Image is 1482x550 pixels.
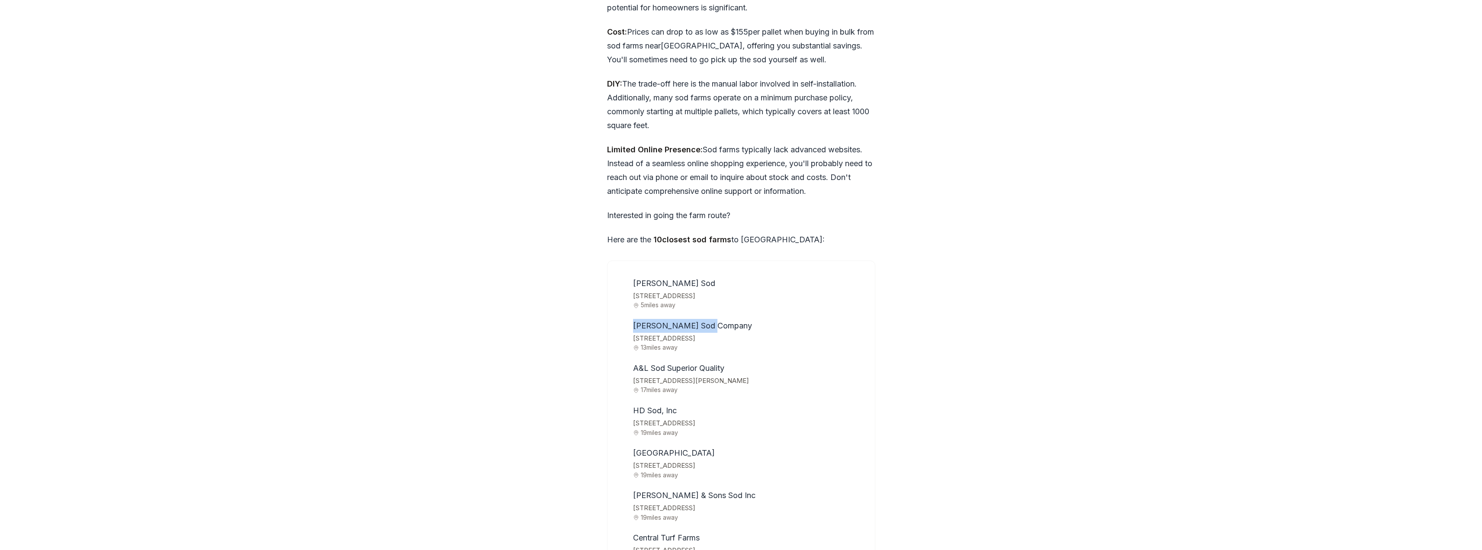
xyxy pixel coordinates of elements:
span: 5 miles away [633,302,864,308]
strong: Cost: [607,27,627,36]
span: [STREET_ADDRESS] [633,502,864,514]
span: 19 miles away [633,429,864,436]
span: 17 miles away [633,386,864,393]
span: [STREET_ADDRESS] [633,290,864,302]
strong: Limited Online Presence: [607,145,703,154]
span: 19 miles away [633,472,864,478]
span: HD Sod, Inc [633,406,677,415]
span: [GEOGRAPHIC_DATA] [633,448,715,457]
span: Central Turf Farms [633,533,700,542]
p: The trade-off here is the manual labor involved in self-installation. Additionally, many sod farm... [607,77,875,132]
span: [PERSON_NAME] & Sons Sod Inc [633,491,755,500]
span: [PERSON_NAME] Sod [633,279,715,288]
strong: 10 closest sod farms [653,235,731,244]
span: 19 miles away [633,514,864,521]
span: [PERSON_NAME] Sod Company [633,321,752,330]
strong: DIY: [607,79,622,88]
p: Interested in going the farm route? [607,209,875,222]
span: [STREET_ADDRESS] [633,333,864,344]
span: 13 miles away [633,344,864,351]
p: Sod farms typically lack advanced websites. Instead of a seamless online shopping experience, you... [607,143,875,198]
span: [STREET_ADDRESS] [633,460,864,472]
span: [STREET_ADDRESS][PERSON_NAME] [633,375,864,387]
span: [STREET_ADDRESS] [633,418,864,429]
span: A&L Sod Superior Quality [633,363,724,373]
p: Prices can drop to as low as $ 155 per pallet when buying in bulk from sod farms near [GEOGRAPHIC... [607,25,875,67]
